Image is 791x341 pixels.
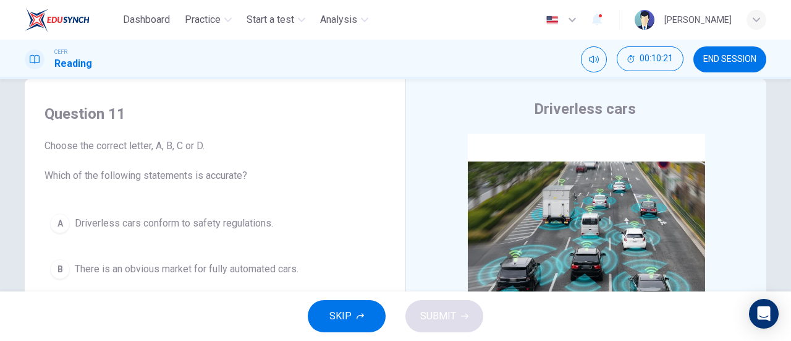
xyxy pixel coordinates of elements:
[664,12,732,27] div: [PERSON_NAME]
[640,54,673,64] span: 00:10:21
[693,46,766,72] button: END SESSION
[44,208,386,239] button: ADriverless cars conform to safety regulations.
[534,99,636,119] h4: Driverless cars
[635,10,654,30] img: Profile picture
[54,48,67,56] span: CEFR
[185,12,221,27] span: Practice
[123,12,170,27] span: Dashboard
[25,7,90,32] img: EduSynch logo
[308,300,386,332] button: SKIP
[75,216,273,231] span: Driverless cars conform to safety regulations.
[44,139,386,183] span: Choose the correct letter, A, B, C or D. Which of the following statements is accurate?
[54,56,92,71] h1: Reading
[544,15,560,25] img: en
[180,9,237,31] button: Practice
[50,214,70,233] div: A
[749,299,779,329] div: Open Intercom Messenger
[320,12,357,27] span: Analysis
[75,262,298,277] span: There is an obvious market for fully automated cars.
[25,7,118,32] a: EduSynch logo
[50,259,70,279] div: B
[581,46,607,72] div: Mute
[617,46,683,72] div: Hide
[242,9,310,31] button: Start a test
[44,104,386,124] h4: Question 11
[44,254,386,285] button: BThere is an obvious market for fully automated cars.
[118,9,175,31] button: Dashboard
[315,9,373,31] button: Analysis
[617,46,683,71] button: 00:10:21
[703,54,756,64] span: END SESSION
[329,308,352,325] span: SKIP
[247,12,294,27] span: Start a test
